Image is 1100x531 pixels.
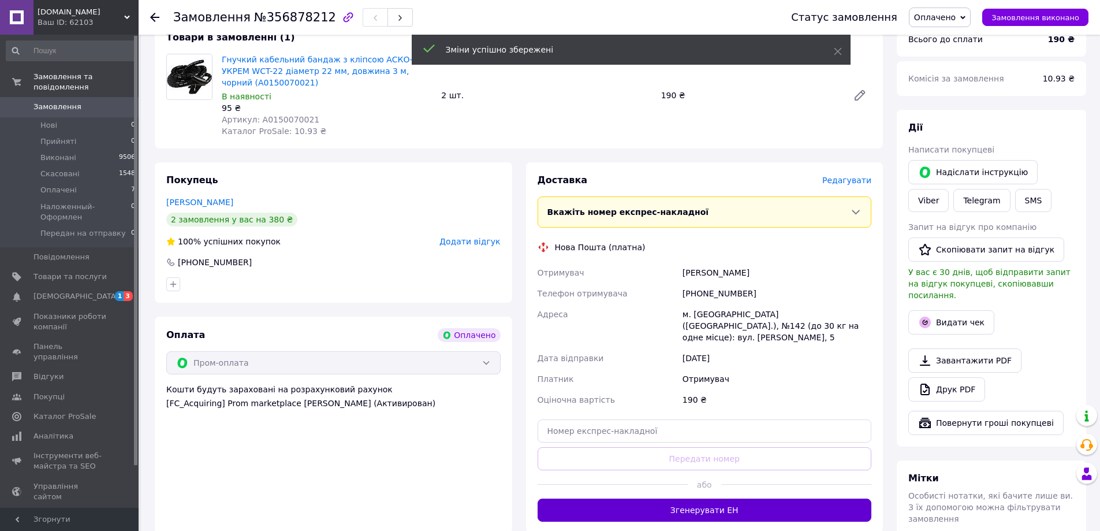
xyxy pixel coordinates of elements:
span: Скасовані [40,169,80,179]
span: 9506 [119,153,135,163]
div: Повернутися назад [150,12,159,23]
span: [DEMOGRAPHIC_DATA] [33,291,119,302]
div: Зміни успішно збережені [446,44,805,55]
span: Оплачено [914,13,956,22]
a: Telegram [953,189,1010,212]
div: [PHONE_NUMBER] [177,257,253,268]
div: Оплачено [438,328,500,342]
span: 100% [178,237,201,246]
div: [FC_Acquiring] Prom marketplace [PERSON_NAME] (Активирован) [166,398,501,409]
span: Покупці [33,392,65,402]
span: 10.93 ₴ [1043,74,1075,83]
span: Всього до сплати [908,35,983,44]
div: Кошти будуть зараховані на розрахунковий рахунок [166,384,501,409]
span: Оціночна вартість [538,395,615,404]
span: 0 [131,202,135,222]
div: 95 ₴ [222,102,432,114]
span: або [688,479,721,491]
span: Аналітика [33,431,73,441]
span: Управління сайтом [33,481,107,502]
span: Замовлення та повідомлення [33,72,139,92]
span: Комісія за замовлення [908,74,1004,83]
button: Скопіювати запит на відгук [908,237,1064,262]
span: Дії [908,122,923,133]
span: Оплачені [40,185,77,195]
span: Додати відгук [439,237,500,246]
a: Viber [908,189,949,212]
div: успішних покупок [166,236,281,247]
span: Написати покупцеві [908,145,994,154]
div: м. [GEOGRAPHIC_DATA] ([GEOGRAPHIC_DATA].), №142 (до 30 кг на одне місце): вул. [PERSON_NAME], 5 [680,304,874,348]
span: 7 [131,185,135,195]
div: Ваш ID: 62103 [38,17,139,28]
span: Інструменти веб-майстра та SEO [33,451,107,471]
span: 1548 [119,169,135,179]
span: Каталог ProSale: 10.93 ₴ [222,127,326,136]
span: Платник [538,374,574,384]
div: Нова Пошта (платна) [552,242,648,253]
span: 3 [124,291,133,301]
div: 190 ₴ [657,87,844,103]
span: Адреса [538,310,568,319]
span: Мітки [908,473,939,484]
span: Замовлення [173,10,251,24]
span: Артикул: A0150070021 [222,115,319,124]
span: Телефон отримувача [538,289,628,298]
span: 0 [131,228,135,239]
button: Повернути гроші покупцеві [908,411,1064,435]
span: Отримувач [538,268,584,277]
span: 1 [115,291,124,301]
span: Дата відправки [538,354,604,363]
span: Наложенный-Оформлен [40,202,131,222]
div: [DATE] [680,348,874,369]
span: Каталог ProSale [33,411,96,422]
span: 0 [131,120,135,131]
button: SMS [1015,189,1052,212]
a: Друк PDF [908,377,985,402]
span: Повідомлення [33,252,90,262]
a: Завантажити PDF [908,348,1021,373]
span: 0 [131,136,135,147]
span: Товари в замовленні (1) [166,32,295,43]
img: Гнучкий кабельний бандаж з кліпсою АСКО-УКРЕМ WCT-22 діаметр 22 мм, довжина 3 м, чорний (A0150070... [167,54,212,99]
b: 190 ₴ [1048,35,1075,44]
span: Нові [40,120,57,131]
div: 190 ₴ [680,389,874,410]
input: Пошук [6,40,136,61]
span: В наявності [222,92,271,101]
span: У вас є 30 днів, щоб відправити запит на відгук покупцеві, скопіювавши посилання. [908,268,1071,300]
a: Редагувати [848,84,871,107]
span: Доставка [538,174,588,185]
a: Гнучкий кабельний бандаж з кліпсою АСКО-УКРЕМ WCT-22 діаметр 22 мм, довжина 3 м, чорний (A0150070... [222,55,413,87]
span: Товари та послуги [33,272,107,282]
button: Надіслати інструкцію [908,160,1038,184]
span: №356878212 [254,10,336,24]
a: [PERSON_NAME] [166,198,233,207]
span: Lampochka.com.ua [38,7,124,17]
div: Отримувач [680,369,874,389]
div: 2 замовлення у вас на 380 ₴ [166,213,297,226]
div: Статус замовлення [791,12,897,23]
input: Номер експрес-накладної [538,419,872,443]
button: Згенерувати ЕН [538,499,872,522]
button: Замовлення виконано [982,9,1088,26]
span: Відгуки [33,372,64,382]
span: Запит на відгук про компанію [908,222,1036,232]
div: [PERSON_NAME] [680,262,874,283]
span: Прийняті [40,136,76,147]
span: Особисті нотатки, які бачите лише ви. З їх допомогою можна фільтрувати замовлення [908,491,1073,523]
span: Вкажіть номер експрес-накладної [547,207,709,217]
span: Оплата [166,329,205,340]
span: Покупець [166,174,218,185]
span: Замовлення виконано [991,13,1079,22]
div: 2 шт. [437,87,656,103]
span: Передан на отправку [40,228,126,239]
button: Видати чек [908,310,994,335]
span: Показники роботи компанії [33,311,107,332]
span: Замовлення [33,102,81,112]
span: Панель управління [33,341,107,362]
span: Редагувати [822,176,871,185]
div: [PHONE_NUMBER] [680,283,874,304]
span: Виконані [40,153,76,163]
